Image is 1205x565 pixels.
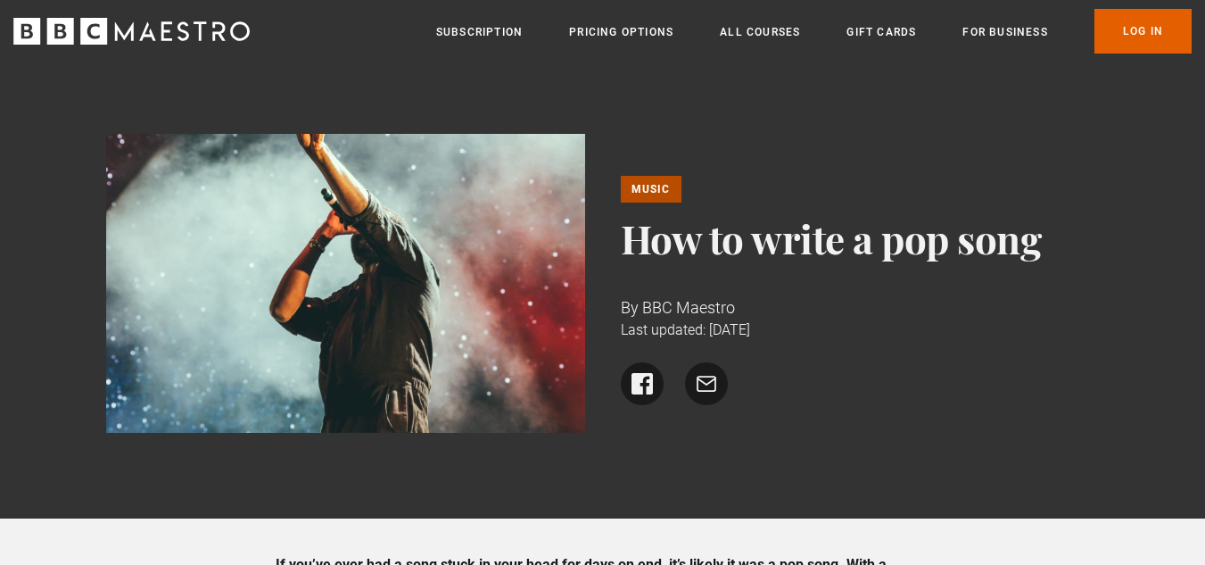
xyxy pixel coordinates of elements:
[720,23,800,41] a: All Courses
[13,18,250,45] svg: BBC Maestro
[621,298,639,317] span: By
[846,23,916,41] a: Gift Cards
[1094,9,1192,54] a: Log In
[962,23,1047,41] a: For business
[436,23,523,41] a: Subscription
[106,134,585,433] img: A person performs
[621,217,1100,260] h1: How to write a pop song
[621,176,681,203] a: Music
[569,23,673,41] a: Pricing Options
[642,298,735,317] span: BBC Maestro
[436,9,1192,54] nav: Primary
[621,321,750,338] time: Last updated: [DATE]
